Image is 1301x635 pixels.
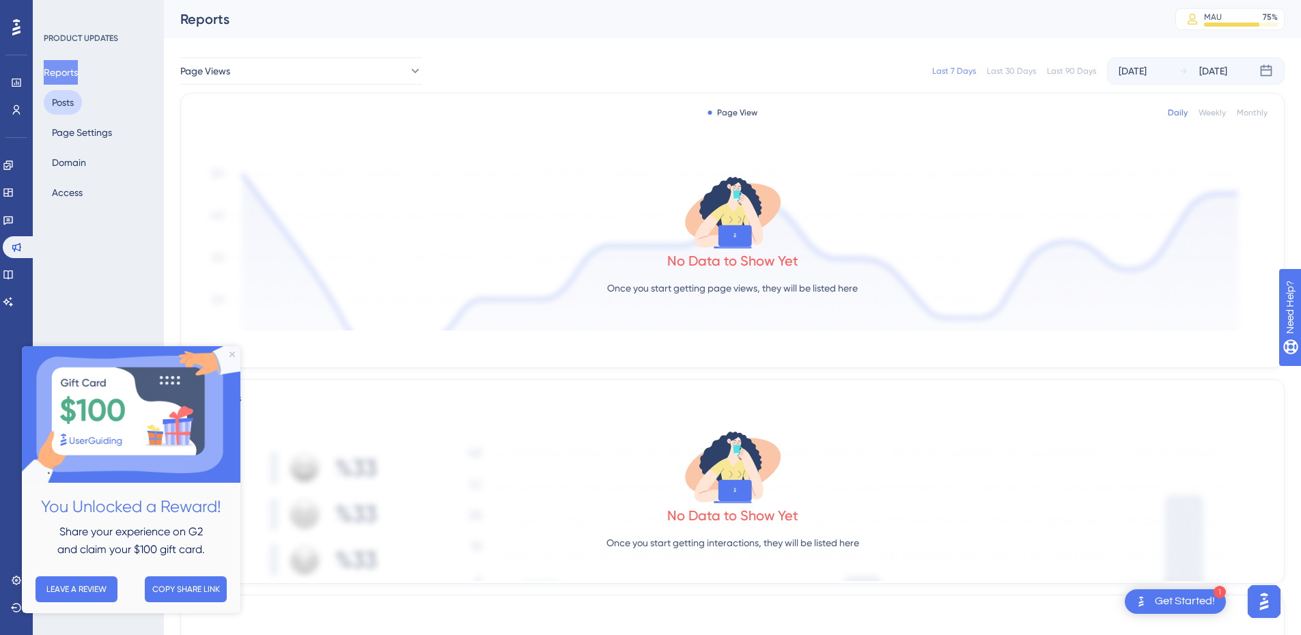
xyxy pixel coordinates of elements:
[1199,63,1227,79] div: [DATE]
[1263,12,1278,23] div: 75 %
[180,10,1141,29] div: Reports
[1244,581,1285,622] iframe: UserGuiding AI Assistant Launcher
[180,63,230,79] span: Page Views
[36,197,183,210] span: and claim your $100 gift card.
[667,506,798,525] div: No Data to Show Yet
[11,147,208,174] h2: You Unlocked a Reward!
[1168,107,1188,118] div: Daily
[987,66,1036,76] div: Last 30 Days
[123,230,205,256] button: COPY SHARE LINK
[607,280,858,296] p: Once you start getting page views, they will be listed here
[197,391,1268,407] div: Reactions
[1125,589,1226,614] div: Open Get Started! checklist, remaining modules: 1
[1204,12,1222,23] div: MAU
[1119,63,1147,79] div: [DATE]
[32,3,85,20] span: Need Help?
[44,120,120,145] button: Page Settings
[932,66,976,76] div: Last 7 Days
[44,60,78,85] button: Reports
[1199,107,1226,118] div: Weekly
[208,5,213,11] div: Close Preview
[44,90,82,115] button: Posts
[1155,594,1215,609] div: Get Started!
[44,150,94,175] button: Domain
[38,179,181,192] span: Share your experience on G2
[1133,593,1149,610] img: launcher-image-alternative-text
[606,535,859,551] p: Once you start getting interactions, they will be listed here
[44,180,91,205] button: Access
[14,230,96,256] button: LEAVE A REVIEW
[667,251,798,270] div: No Data to Show Yet
[1047,66,1096,76] div: Last 90 Days
[44,33,118,44] div: PRODUCT UPDATES
[180,57,422,85] button: Page Views
[1214,586,1226,598] div: 1
[1237,107,1268,118] div: Monthly
[708,107,757,118] div: Page View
